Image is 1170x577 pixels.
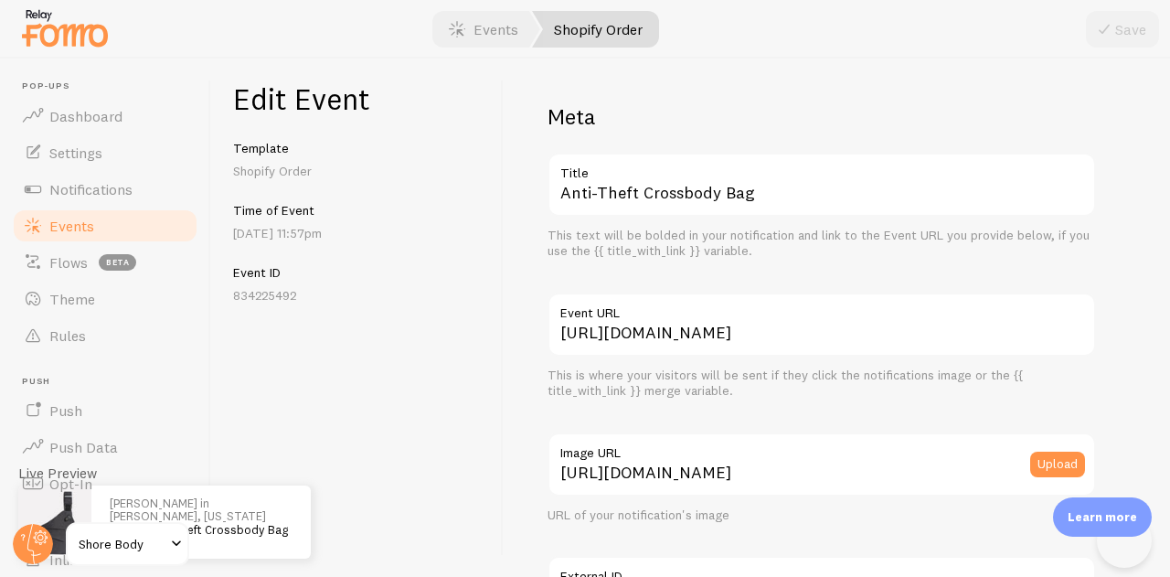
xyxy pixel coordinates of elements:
[548,433,1096,464] label: Image URL
[49,326,86,345] span: Rules
[49,253,88,272] span: Flows
[1097,513,1152,568] iframe: Help Scout Beacon - Open
[66,522,189,566] a: Shore Body
[11,392,199,429] a: Push
[233,224,481,242] p: [DATE] 11:57pm
[548,153,1096,184] label: Title
[11,171,199,208] a: Notifications
[49,401,82,420] span: Push
[99,254,136,271] span: beta
[49,107,122,125] span: Dashboard
[548,508,1096,524] div: URL of your notification's image
[11,244,199,281] a: Flows beta
[233,162,481,180] p: Shopify Order
[548,102,1096,131] h2: Meta
[49,180,133,198] span: Notifications
[548,228,1096,260] div: This text will be bolded in your notification and link to the Event URL you provide below, if you...
[11,208,199,244] a: Events
[11,317,199,354] a: Rules
[1030,452,1085,477] button: Upload
[49,475,92,493] span: Opt-In
[19,5,111,51] img: fomo-relay-logo-orange.svg
[49,438,118,456] span: Push Data
[22,376,199,388] span: Push
[49,290,95,308] span: Theme
[11,429,199,465] a: Push Data
[233,264,481,281] h5: Event ID
[548,368,1096,400] div: This is where your visitors will be sent if they click the notifications image or the {{ title_wi...
[22,80,199,92] span: Pop-ups
[1068,508,1137,526] p: Learn more
[49,144,102,162] span: Settings
[11,134,199,171] a: Settings
[49,217,94,235] span: Events
[233,202,481,219] h5: Time of Event
[11,98,199,134] a: Dashboard
[548,293,1096,324] label: Event URL
[233,80,481,118] h1: Edit Event
[1053,497,1152,537] div: Learn more
[11,281,199,317] a: Theme
[233,286,481,305] p: 834225492
[11,465,199,502] a: Opt-In
[233,140,481,156] h5: Template
[79,533,165,555] span: Shore Body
